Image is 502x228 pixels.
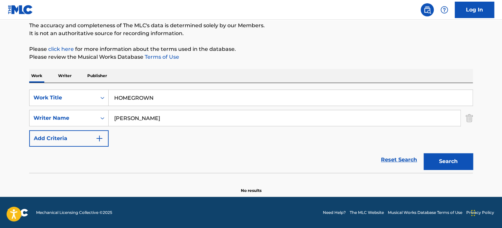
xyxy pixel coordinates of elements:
p: Writer [56,69,73,83]
button: Search [424,153,473,170]
img: 9d2ae6d4665cec9f34b9.svg [95,135,103,142]
a: Privacy Policy [466,210,494,216]
p: Work [29,69,44,83]
img: search [423,6,431,14]
div: Drag [471,203,475,223]
p: It is not an authoritative source for recording information. [29,30,473,37]
img: logo [8,209,28,217]
a: Public Search [421,3,434,16]
a: Terms of Use [143,54,179,60]
p: The accuracy and completeness of The MLC's data is determined solely by our Members. [29,22,473,30]
a: The MLC Website [350,210,384,216]
p: Publisher [85,69,109,83]
a: Musical Works Database Terms of Use [388,210,462,216]
div: Help [438,3,451,16]
a: Log In [455,2,494,18]
p: Please review the Musical Works Database [29,53,473,61]
iframe: Chat Widget [469,197,502,228]
p: No results [241,180,261,194]
img: Delete Criterion [466,110,473,126]
img: MLC Logo [8,5,33,14]
div: Writer Name [33,114,93,122]
span: Mechanical Licensing Collective © 2025 [36,210,112,216]
a: Need Help? [323,210,346,216]
button: Add Criteria [29,130,109,147]
a: Reset Search [378,153,420,167]
img: help [440,6,448,14]
div: Work Title [33,94,93,102]
p: Please for more information about the terms used in the database. [29,45,473,53]
a: click here [48,46,74,52]
form: Search Form [29,90,473,173]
